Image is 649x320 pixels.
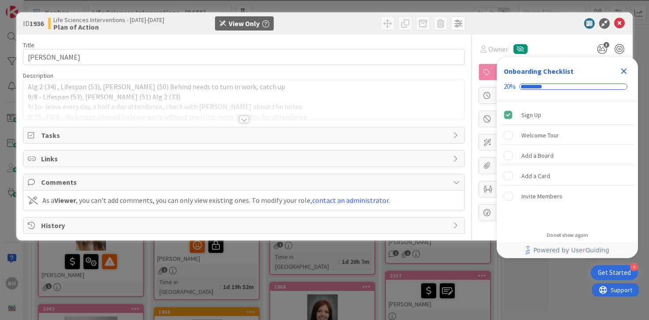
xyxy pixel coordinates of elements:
[501,242,634,258] a: Powered by UserGuiding
[497,102,638,226] div: Checklist items
[4,35,645,43] div: Options
[41,220,449,231] span: History
[533,245,609,255] span: Powered by UserGuiding
[500,187,634,206] div: Invite Members is incomplete.
[23,18,44,29] span: ID
[4,11,645,19] div: Sort New > Old
[4,267,645,275] div: WEBSITE
[497,242,638,258] div: Footer
[504,66,574,76] div: Onboarding Checklist
[4,236,645,244] div: MOVE
[4,43,645,51] div: Sign out
[4,180,645,188] div: ???
[4,115,645,123] div: Journal
[54,196,76,205] b: Viewer
[4,259,645,267] div: BOOK
[4,59,645,67] div: Move To ...
[41,130,449,141] span: Tasks
[488,44,508,54] span: Owner
[30,19,44,28] b: 1936
[4,27,645,35] div: Delete
[547,232,588,239] div: Do not show again
[4,19,645,27] div: Move To ...
[4,244,645,251] div: New source
[28,92,460,102] p: 9/8 - Lifespan (53), [PERSON_NAME] (51) Alg 2 (33)
[4,204,645,212] div: DELETE
[500,166,634,186] div: Add a Card is incomplete.
[23,49,465,65] input: type card name here...
[19,1,40,12] span: Support
[500,105,634,125] div: Sign Up is complete.
[500,126,634,145] div: Welcome Tour is incomplete.
[521,110,541,120] div: Sign Up
[4,251,645,259] div: SAVE
[598,268,631,277] div: Get Started
[42,195,390,206] div: As a , you can't add comments, you can only view existing ones. To modify your role, .
[521,130,559,141] div: Welcome Tour
[4,228,645,236] div: CANCEL
[4,147,645,155] div: Visual Art
[630,263,638,271] div: 4
[617,64,631,78] div: Close Checklist
[4,291,82,301] input: Search sources
[4,196,645,204] div: SAVE AND GO HOME
[4,283,645,291] div: MORE
[53,23,164,30] b: Plan of Action
[4,212,645,220] div: Move to ...
[4,99,645,107] div: Add Outline Template
[4,139,645,147] div: Television/Radio
[41,177,449,187] span: Comments
[4,172,645,180] div: CANCEL
[229,18,260,29] div: View Only
[4,75,645,83] div: Rename Outline
[4,4,645,11] div: Sort A > Z
[4,51,645,59] div: Rename
[23,41,34,49] label: Title
[4,83,645,91] div: Download
[41,153,449,164] span: Links
[521,191,562,202] div: Invite Members
[504,83,516,91] div: 20%
[521,150,554,161] div: Add a Board
[497,57,638,258] div: Checklist Container
[4,275,645,283] div: JOURNAL
[591,265,638,280] div: Open Get Started checklist, remaining modules: 4
[312,196,389,205] a: contact an administrator
[500,146,634,165] div: Add a Board is incomplete.
[521,171,550,181] div: Add a Card
[504,83,631,91] div: Checklist progress: 20%
[4,131,645,139] div: Newspaper
[28,82,460,92] p: Alg 2 (34) , Lifespan (53), [PERSON_NAME] (50) Behind needs to turn in work, catch up
[604,42,609,48] span: 3
[4,220,645,228] div: Home
[4,188,645,196] div: This outline has no content. Would you like to delete it?
[4,91,645,99] div: Print
[23,72,53,80] span: Description
[4,107,645,115] div: Search for Source
[4,123,645,131] div: Magazine
[53,16,164,23] span: Life Sciences Interventions - [DATE]-[DATE]
[4,155,645,163] div: TODO: put dlg title
[4,67,645,75] div: Delete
